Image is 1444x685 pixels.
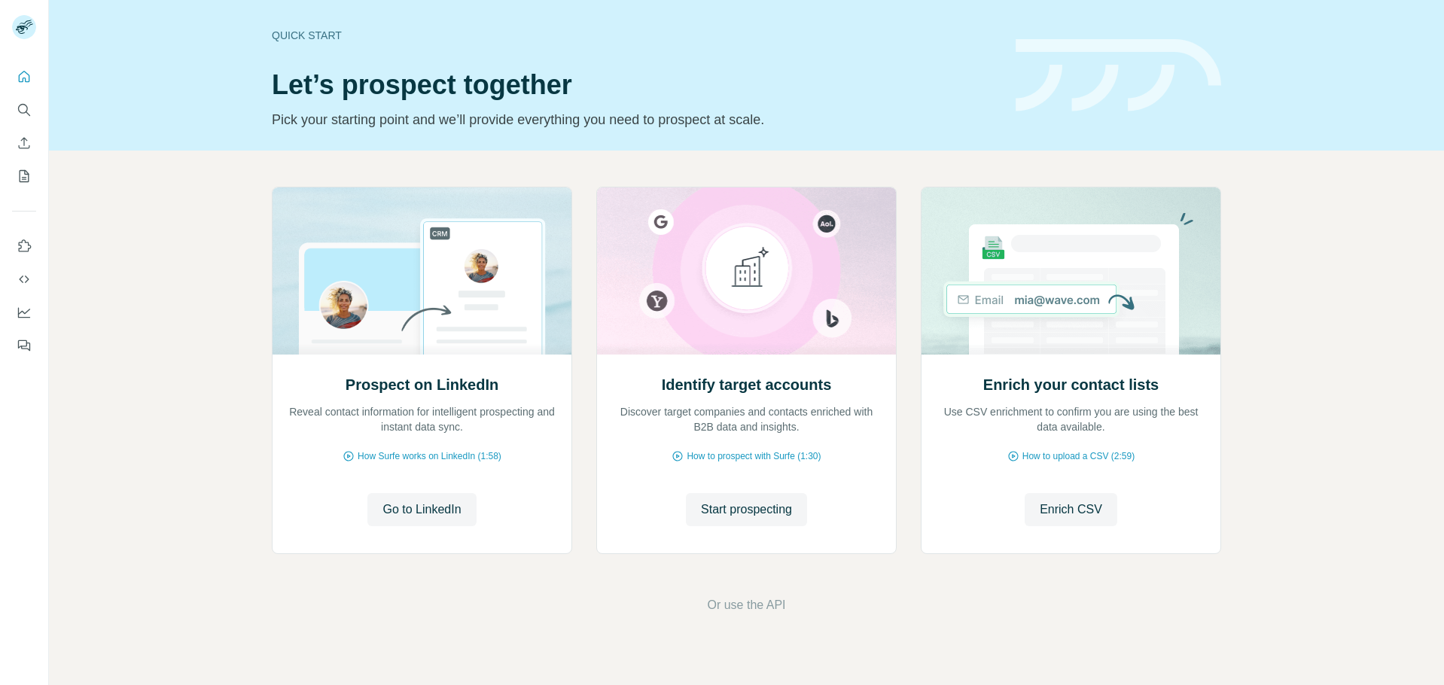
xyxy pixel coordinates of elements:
button: Feedback [12,332,36,359]
h2: Identify target accounts [662,374,832,395]
span: Enrich CSV [1040,501,1102,519]
button: Enrich CSV [12,129,36,157]
button: Use Surfe on LinkedIn [12,233,36,260]
img: Prospect on LinkedIn [272,187,572,355]
button: Start prospecting [686,493,807,526]
p: Discover target companies and contacts enriched with B2B data and insights. [612,404,881,434]
h1: Let’s prospect together [272,70,998,100]
img: banner [1016,39,1221,112]
button: Quick start [12,63,36,90]
span: How Surfe works on LinkedIn (1:58) [358,449,501,463]
button: Use Surfe API [12,266,36,293]
p: Reveal contact information for intelligent prospecting and instant data sync. [288,404,556,434]
button: Dashboard [12,299,36,326]
h2: Prospect on LinkedIn [346,374,498,395]
button: Enrich CSV [1025,493,1117,526]
span: How to upload a CSV (2:59) [1022,449,1135,463]
p: Pick your starting point and we’ll provide everything you need to prospect at scale. [272,109,998,130]
img: Enrich your contact lists [921,187,1221,355]
button: Go to LinkedIn [367,493,476,526]
span: How to prospect with Surfe (1:30) [687,449,821,463]
span: Start prospecting [701,501,792,519]
p: Use CSV enrichment to confirm you are using the best data available. [937,404,1205,434]
button: My lists [12,163,36,190]
span: Go to LinkedIn [382,501,461,519]
div: Quick start [272,28,998,43]
button: Search [12,96,36,123]
h2: Enrich your contact lists [983,374,1159,395]
img: Identify target accounts [596,187,897,355]
button: Or use the API [707,596,785,614]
